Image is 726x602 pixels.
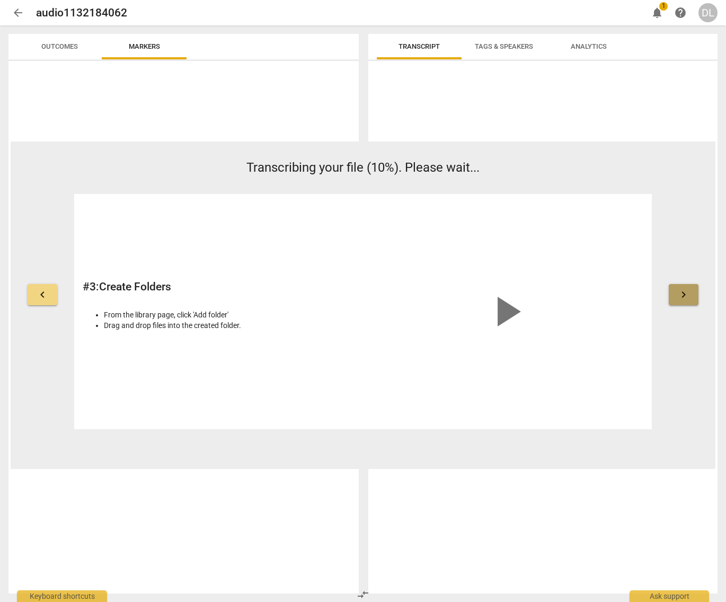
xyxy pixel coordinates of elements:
[630,590,709,602] div: Ask support
[12,6,24,19] span: arrow_back
[659,2,668,11] span: 1
[698,3,718,22] button: DL
[246,160,480,175] span: Transcribing your file (10%). Please wait...
[677,288,690,301] span: keyboard_arrow_right
[671,3,690,22] a: Help
[36,6,127,20] h2: audio1132184062
[36,288,49,301] span: keyboard_arrow_left
[481,286,532,337] span: play_arrow
[104,309,357,321] li: From the library page, click 'Add folder'
[648,3,667,22] button: Notifications
[83,280,357,294] h2: # 3 : Create Folders
[571,42,607,50] span: Analytics
[357,588,369,601] span: compare_arrows
[475,42,533,50] span: Tags & Speakers
[129,42,160,50] span: Markers
[17,590,107,602] div: Keyboard shortcuts
[674,6,687,19] span: help
[399,42,440,50] span: Transcript
[651,6,663,19] span: notifications
[41,42,78,50] span: Outcomes
[104,320,357,331] li: Drag and drop files into the created folder.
